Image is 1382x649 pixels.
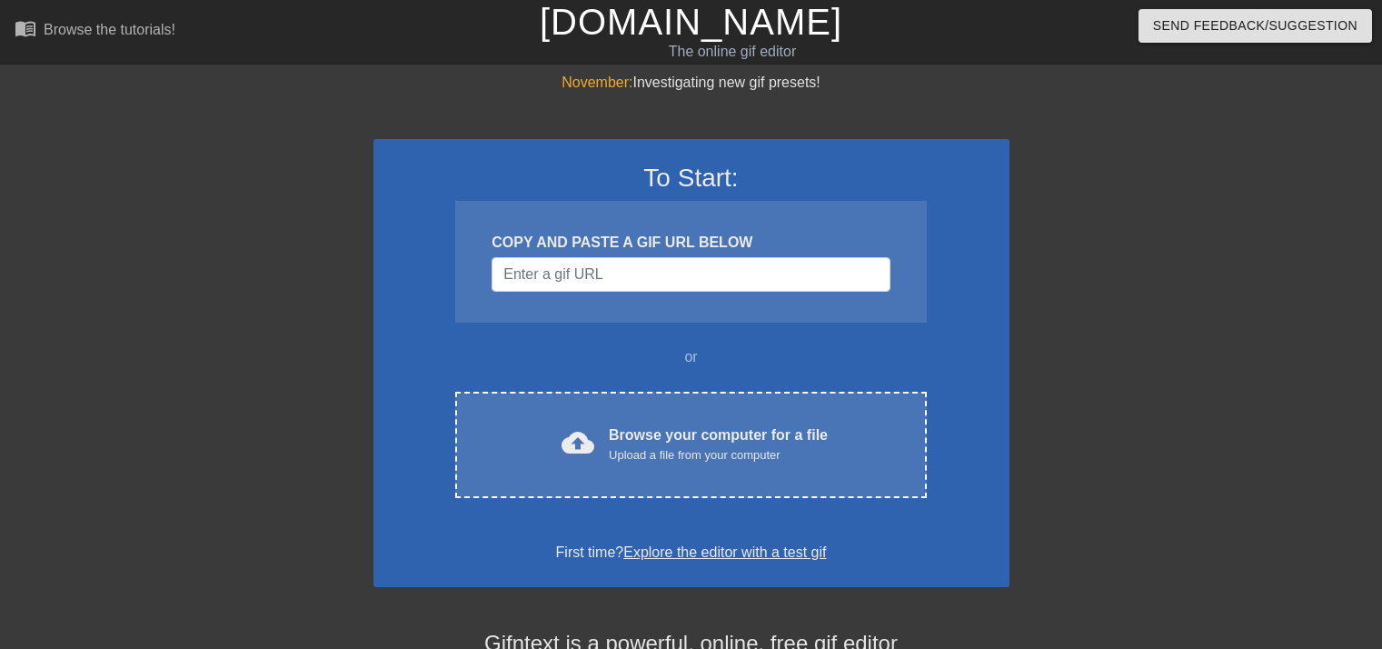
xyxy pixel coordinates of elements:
[623,544,826,560] a: Explore the editor with a test gif
[609,446,828,464] div: Upload a file from your computer
[44,22,175,37] div: Browse the tutorials!
[397,542,986,564] div: First time?
[492,257,890,292] input: Username
[15,17,36,39] span: menu_book
[562,75,632,90] span: November:
[397,163,986,194] h3: To Start:
[470,41,995,63] div: The online gif editor
[421,346,962,368] div: or
[15,17,175,45] a: Browse the tutorials!
[1138,9,1372,43] button: Send Feedback/Suggestion
[492,232,890,254] div: COPY AND PASTE A GIF URL BELOW
[609,424,828,464] div: Browse your computer for a file
[540,2,842,42] a: [DOMAIN_NAME]
[1153,15,1357,37] span: Send Feedback/Suggestion
[373,72,1009,94] div: Investigating new gif presets!
[562,426,594,459] span: cloud_upload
